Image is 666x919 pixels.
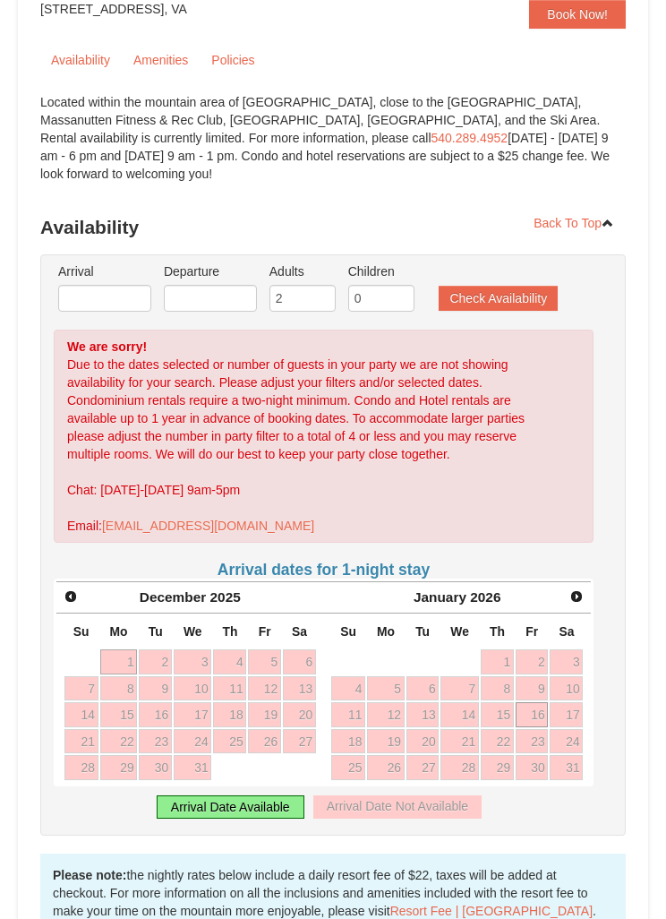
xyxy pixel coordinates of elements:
[174,676,212,701] a: 10
[213,676,246,701] a: 11
[331,702,365,727] a: 11
[450,624,469,639] span: Wednesday
[440,729,479,754] a: 21
[64,702,98,727] a: 14
[139,702,172,727] a: 16
[174,649,212,674] a: 3
[283,676,316,701] a: 13
[367,755,405,780] a: 26
[174,702,212,727] a: 17
[440,702,479,727] a: 14
[481,755,514,780] a: 29
[348,262,414,280] label: Children
[100,649,138,674] a: 1
[415,624,430,639] span: Tuesday
[73,624,90,639] span: Sunday
[139,649,172,674] a: 2
[331,755,365,780] a: 25
[213,702,246,727] a: 18
[440,676,479,701] a: 7
[564,584,589,609] a: Next
[550,676,583,701] a: 10
[210,589,241,605] span: 2025
[53,868,126,882] strong: Please note:
[259,624,271,639] span: Friday
[102,519,314,533] a: [EMAIL_ADDRESS][DOMAIN_NAME]
[559,624,574,639] span: Saturday
[139,755,172,780] a: 30
[414,589,466,605] span: January
[223,624,238,639] span: Thursday
[248,676,281,701] a: 12
[140,589,206,605] span: December
[139,729,172,754] a: 23
[390,904,593,918] a: Resort Fee | [GEOGRAPHIC_DATA]
[40,210,626,245] h3: Availability
[174,729,212,754] a: 24
[100,755,138,780] a: 29
[213,729,246,754] a: 25
[481,649,514,674] a: 1
[340,624,356,639] span: Sunday
[367,702,405,727] a: 12
[550,755,583,780] a: 31
[248,702,281,727] a: 19
[481,676,514,701] a: 8
[292,624,307,639] span: Saturday
[54,561,593,579] h4: Arrival dates for 1-night stay
[149,624,163,639] span: Tuesday
[516,649,549,674] a: 2
[406,676,440,701] a: 6
[283,729,316,754] a: 27
[64,729,98,754] a: 21
[100,729,138,754] a: 22
[67,339,147,354] strong: We are sorry!
[64,676,98,701] a: 7
[516,676,549,701] a: 9
[313,795,482,819] div: Arrival Date Not Available
[522,210,626,236] a: Back To Top
[331,729,365,754] a: 18
[40,47,121,73] a: Availability
[248,649,281,674] a: 5
[440,755,479,780] a: 28
[525,624,538,639] span: Friday
[283,702,316,727] a: 20
[40,93,626,201] div: Located within the mountain area of [GEOGRAPHIC_DATA], close to the [GEOGRAPHIC_DATA], Massanutte...
[283,649,316,674] a: 6
[550,649,583,674] a: 3
[550,702,583,727] a: 17
[516,702,549,727] a: 16
[516,755,549,780] a: 30
[377,624,395,639] span: Monday
[157,795,304,819] div: Arrival Date Available
[58,584,83,609] a: Prev
[248,729,281,754] a: 26
[481,729,514,754] a: 22
[439,286,558,311] button: Check Availability
[184,624,202,639] span: Wednesday
[110,624,128,639] span: Monday
[58,262,151,280] label: Arrival
[406,702,440,727] a: 13
[406,729,440,754] a: 20
[550,729,583,754] a: 24
[123,47,199,73] a: Amenities
[481,702,514,727] a: 15
[139,676,172,701] a: 9
[367,729,405,754] a: 19
[174,755,212,780] a: 31
[470,589,500,605] span: 2026
[367,676,405,701] a: 5
[54,330,593,543] div: Due to the dates selected or number of guests in your party we are not showing availability for y...
[269,262,336,280] label: Adults
[164,262,257,280] label: Departure
[64,755,98,780] a: 28
[100,676,138,701] a: 8
[64,589,78,604] span: Prev
[516,729,549,754] a: 23
[406,755,440,780] a: 27
[201,47,265,73] a: Policies
[100,702,138,727] a: 15
[569,589,584,604] span: Next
